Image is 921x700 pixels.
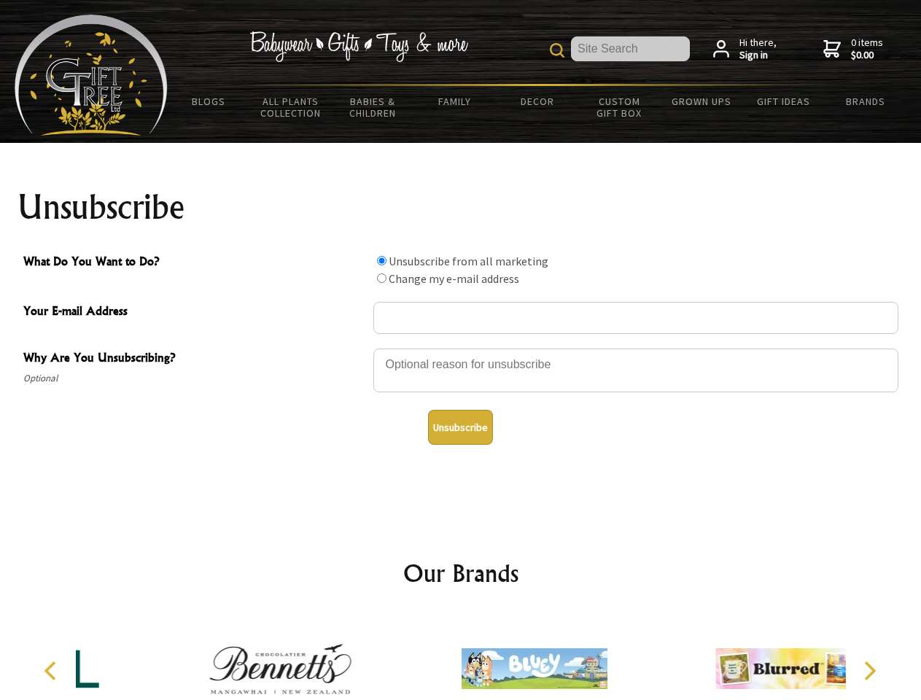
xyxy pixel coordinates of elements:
input: Your E-mail Address [373,302,898,334]
a: Hi there,Sign in [713,36,777,62]
a: Decor [496,86,578,117]
a: BLOGS [168,86,250,117]
a: 0 items$0.00 [823,36,883,62]
button: Next [853,655,885,687]
span: Your E-mail Address [23,302,366,323]
input: What Do You Want to Do? [377,256,386,265]
strong: Sign in [739,49,777,62]
img: product search [550,43,564,58]
strong: $0.00 [851,49,883,62]
a: Babies & Children [332,86,414,128]
a: Brands [825,86,907,117]
span: What Do You Want to Do? [23,252,366,273]
img: Babyware - Gifts - Toys and more... [15,15,168,136]
input: Site Search [571,36,690,61]
button: Previous [36,655,69,687]
input: What Do You Want to Do? [377,273,386,283]
span: Hi there, [739,36,777,62]
a: Family [414,86,497,117]
a: Grown Ups [660,86,742,117]
a: Custom Gift Box [578,86,661,128]
img: Babywear - Gifts - Toys & more [249,31,468,62]
h1: Unsubscribe [18,190,904,225]
textarea: Why Are You Unsubscribing? [373,349,898,392]
label: Change my e-mail address [389,271,519,286]
button: Unsubscribe [428,410,493,445]
a: All Plants Collection [250,86,333,128]
a: Gift Ideas [742,86,825,117]
label: Unsubscribe from all marketing [389,254,548,268]
span: 0 items [851,36,883,62]
h2: Our Brands [29,556,893,591]
span: Optional [23,370,366,387]
span: Why Are You Unsubscribing? [23,349,366,370]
